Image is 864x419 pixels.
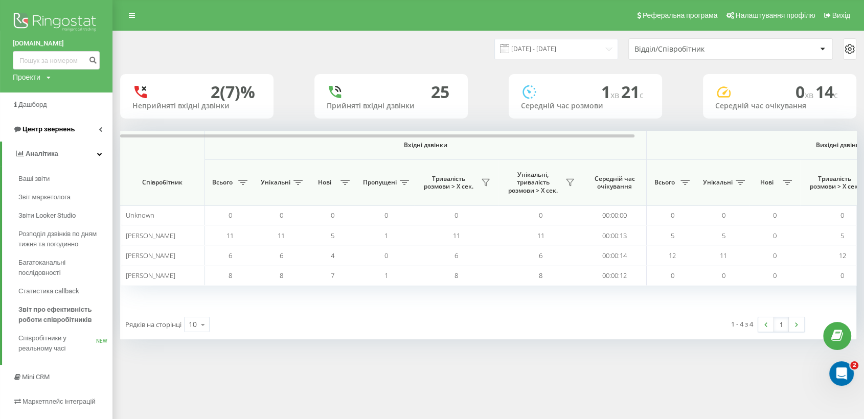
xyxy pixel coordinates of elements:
[521,102,650,110] div: Середній час розмови
[384,251,388,260] span: 0
[18,188,112,206] a: Звіт маркетолога
[805,89,815,101] span: хв
[634,45,757,54] div: Відділ/Співробітник
[18,211,76,221] span: Звіти Looker Studio
[280,271,283,280] span: 8
[18,206,112,225] a: Звіти Looker Studio
[583,246,647,266] td: 00:00:14
[583,205,647,225] td: 00:00:00
[419,175,478,191] span: Тривалість розмови > Х сек.
[312,178,337,187] span: Нові
[126,211,154,220] span: Unknown
[384,211,388,220] span: 0
[834,89,838,101] span: c
[671,271,674,280] span: 0
[669,251,676,260] span: 12
[278,231,285,240] span: 11
[643,11,718,19] span: Реферальна програма
[280,251,283,260] span: 6
[18,101,47,108] span: Дашборд
[2,142,112,166] a: Аналiтика
[773,271,777,280] span: 0
[26,150,58,157] span: Аналiтика
[583,225,647,245] td: 00:00:13
[126,271,175,280] span: [PERSON_NAME]
[231,141,620,149] span: Вхідні дзвінки
[13,72,40,82] div: Проекти
[805,175,864,191] span: Тривалість розмови > Х сек.
[454,271,458,280] span: 8
[703,178,733,187] span: Унікальні
[18,258,107,278] span: Багатоканальні послідовності
[18,333,96,354] span: Співробітники у реальному часі
[189,319,197,330] div: 10
[671,211,674,220] span: 0
[829,361,854,386] iframe: Intercom live chat
[735,11,815,19] span: Налаштування профілю
[815,81,838,103] span: 14
[731,319,753,329] div: 1 - 4 з 4
[453,231,460,240] span: 11
[18,282,112,300] a: Статистика callback
[18,300,112,329] a: Звіт про ефективність роботи співробітників
[18,174,50,184] span: Ваші звіти
[839,251,846,260] span: 12
[226,231,234,240] span: 11
[539,271,542,280] span: 8
[774,317,789,332] a: 1
[13,51,100,69] input: Пошук за номером
[504,171,562,195] span: Унікальні, тривалість розмови > Х сек.
[640,89,644,101] span: c
[126,231,175,240] span: [PERSON_NAME]
[840,231,844,240] span: 5
[773,211,777,220] span: 0
[18,192,71,202] span: Звіт маркетолога
[832,11,850,19] span: Вихід
[363,178,397,187] span: Пропущені
[331,271,334,280] span: 7
[261,178,290,187] span: Унікальні
[583,266,647,286] td: 00:00:12
[18,305,107,325] span: Звіт про ефективність роботи співробітників
[671,231,674,240] span: 5
[431,82,449,102] div: 25
[773,231,777,240] span: 0
[454,251,458,260] span: 6
[126,251,175,260] span: [PERSON_NAME]
[132,102,261,110] div: Неприйняті вхідні дзвінки
[129,178,195,187] span: Співробітник
[722,231,725,240] span: 5
[229,251,232,260] span: 6
[840,211,844,220] span: 0
[454,211,458,220] span: 0
[18,253,112,282] a: Багатоканальні послідовності
[18,229,107,249] span: Розподіл дзвінків по дням тижня та погодинно
[18,225,112,253] a: Розподіл дзвінків по дням тижня та погодинно
[327,102,456,110] div: Прийняті вхідні дзвінки
[840,271,844,280] span: 0
[601,81,621,103] span: 1
[652,178,677,187] span: Всього
[331,231,334,240] span: 5
[539,211,542,220] span: 0
[18,329,112,358] a: Співробітники у реальному часіNEW
[384,271,388,280] span: 1
[754,178,780,187] span: Нові
[331,251,334,260] span: 4
[280,211,283,220] span: 0
[331,211,334,220] span: 0
[773,251,777,260] span: 0
[715,102,844,110] div: Середній час очікування
[795,81,815,103] span: 0
[22,398,96,405] span: Маркетплейс інтеграцій
[22,125,75,133] span: Центр звернень
[850,361,858,369] span: 2
[539,251,542,260] span: 6
[722,271,725,280] span: 0
[720,251,727,260] span: 11
[384,231,388,240] span: 1
[22,373,50,381] span: Mini CRM
[537,231,544,240] span: 11
[590,175,639,191] span: Середній час очікування
[18,286,79,296] span: Статистика callback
